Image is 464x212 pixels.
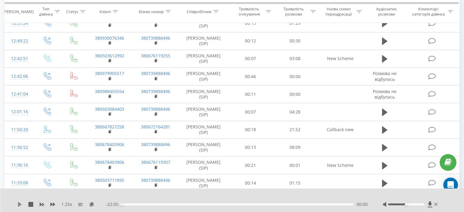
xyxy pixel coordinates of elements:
[95,106,124,112] a: 380503084403
[11,70,27,82] div: 12:42:06
[95,142,124,147] a: 380678403906
[179,174,228,192] td: [PERSON_NAME] (SIP)
[11,177,27,189] div: 11:33:08
[95,177,124,183] a: 380503711895
[317,156,363,174] td: New Scheme
[11,17,27,29] div: 12:53:24
[273,174,317,192] td: 01:15
[179,50,228,67] td: [PERSON_NAME] (SIP)
[99,9,111,14] div: Клієнт
[11,159,27,171] div: 11:36:16
[95,35,124,41] a: 380930076346
[410,6,446,17] div: Коментар/категорія дзвінка
[228,156,273,174] td: 00:21
[373,70,397,82] span: Розмова не відбулась
[228,121,273,138] td: 00:18
[179,156,228,174] td: [PERSON_NAME] (SIP)
[373,88,397,100] span: Розмова не відбулась
[141,17,170,23] a: 380739888496
[323,6,355,17] div: Назва схеми переадресації
[273,50,317,67] td: 03:08
[179,138,228,156] td: [PERSON_NAME] (SIP)
[11,142,27,153] div: 11:36:52
[187,9,212,14] div: Співробітник
[273,103,317,121] td: 04:28
[228,32,273,50] td: 00:12
[95,159,124,165] a: 380678403906
[179,68,228,85] td: [PERSON_NAME] (SIP)
[273,156,317,174] td: 00:01
[228,68,273,85] td: 00:46
[228,138,273,156] td: 00:13
[179,14,228,32] td: [PERSON_NAME] (SIP)
[273,138,317,156] td: 08:09
[3,9,34,14] div: [PERSON_NAME]
[228,50,273,67] td: 00:07
[95,88,124,94] a: 380988455554
[141,88,170,94] a: 380739888496
[273,68,317,85] td: 00:00
[141,106,170,112] a: 380739888496
[179,32,228,50] td: [PERSON_NAME] (SIP)
[141,35,170,41] a: 380739888496
[141,159,170,165] a: 380676119307
[11,35,27,47] div: 12:49:22
[95,17,124,23] a: 380938336797
[61,201,72,207] span: 1.25 x
[228,103,273,121] td: 00:07
[141,70,170,76] a: 380739888496
[443,178,458,192] div: Open Intercom Messenger
[11,53,27,65] div: 12:42:51
[141,177,170,183] a: 380739888496
[273,121,317,138] td: 21:52
[141,124,170,130] a: 380672164281
[95,70,124,76] a: 380979905517
[278,6,309,17] div: Тривалість розмови
[179,121,228,138] td: [PERSON_NAME] (SIP)
[95,53,124,59] a: 380503612992
[139,9,164,14] div: Бізнес номер
[234,6,264,17] div: Тривалість очікування
[317,50,363,67] td: New Scheme
[179,103,228,121] td: [PERSON_NAME] (SIP)
[405,203,407,206] div: Accessibility label
[273,32,317,50] td: 00:30
[11,88,27,100] div: 12:41:04
[369,6,405,17] div: Аудіозапис розмови
[120,203,123,206] div: Accessibility label
[11,106,27,118] div: 12:01:16
[273,85,317,103] td: 00:00
[228,14,273,32] td: 00:13
[106,201,121,207] span: - 22:05
[228,85,273,103] td: 00:11
[141,53,170,59] a: 380676119255
[179,85,228,103] td: [PERSON_NAME] (SIP)
[38,6,53,17] div: Тип дзвінка
[11,124,27,136] div: 11:50:20
[357,201,368,207] span: 00:00
[66,9,78,14] div: Статус
[228,174,273,192] td: 00:14
[95,124,124,130] a: 380667827258
[317,121,363,138] td: Callback new
[141,142,170,147] a: 380739888496
[273,14,317,32] td: 01:29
